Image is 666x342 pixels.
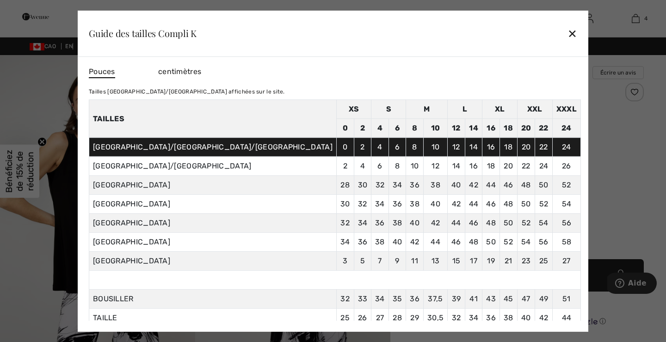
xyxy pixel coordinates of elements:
[375,218,385,227] font: 36
[562,199,572,208] font: 54
[462,104,467,113] font: L
[452,313,461,322] font: 32
[412,142,417,151] font: 8
[340,199,350,208] font: 30
[504,294,513,303] font: 45
[360,256,365,265] font: 5
[539,161,549,170] font: 24
[410,180,419,189] font: 36
[358,218,368,227] font: 34
[89,88,285,94] font: Tailles [GEOGRAPHIC_DATA]/[GEOGRAPHIC_DATA] affichées sur le site.
[452,199,461,208] font: 42
[395,256,399,265] font: 9
[521,237,531,246] font: 54
[427,313,444,322] font: 30,5
[504,313,513,322] font: 38
[340,294,350,303] font: 32
[386,104,391,113] font: S
[452,161,461,170] font: 14
[469,199,479,208] font: 44
[340,180,350,189] font: 28
[561,123,572,132] font: 24
[393,313,402,322] font: 28
[432,161,439,170] font: 12
[93,199,170,208] font: [GEOGRAPHIC_DATA]
[562,256,571,265] font: 27
[539,142,548,151] font: 22
[487,123,495,132] font: 16
[522,294,530,303] font: 47
[539,256,549,265] font: 25
[486,199,496,208] font: 46
[428,294,443,303] font: 37,5
[358,180,368,189] font: 30
[375,199,385,208] font: 34
[504,161,513,170] font: 20
[343,142,347,151] font: 0
[486,218,496,227] font: 48
[377,123,382,132] font: 4
[377,142,382,151] font: 4
[376,313,384,322] font: 27
[521,313,531,322] font: 40
[410,294,419,303] font: 36
[539,218,549,227] font: 54
[521,199,531,208] font: 50
[556,104,577,113] font: XXXL
[452,294,461,303] font: 39
[410,199,419,208] font: 38
[522,256,531,265] font: 23
[431,180,440,189] font: 38
[375,237,385,246] font: 38
[451,218,461,227] font: 44
[378,256,382,265] font: 7
[539,237,549,246] font: 56
[486,180,496,189] font: 44
[539,199,549,208] font: 52
[93,294,134,303] font: BOUSILLER
[93,237,170,246] font: [GEOGRAPHIC_DATA]
[431,237,440,246] font: 44
[469,161,478,170] font: 16
[89,67,115,75] font: Pouces
[358,294,368,303] font: 33
[395,161,400,170] font: 8
[432,142,440,151] font: 10
[452,256,461,265] font: 15
[539,294,549,303] font: 49
[343,256,347,265] font: 3
[377,161,382,170] font: 6
[567,27,577,41] font: ✕
[93,180,170,189] font: [GEOGRAPHIC_DATA]
[539,123,549,132] font: 22
[486,313,496,322] font: 36
[451,237,461,246] font: 46
[93,142,333,151] font: [GEOGRAPHIC_DATA]/[GEOGRAPHIC_DATA]/[GEOGRAPHIC_DATA]
[376,180,385,189] font: 32
[504,142,512,151] font: 18
[451,180,461,189] font: 40
[469,294,478,303] font: 41
[360,142,364,151] font: 2
[495,104,505,113] font: XL
[395,123,400,132] font: 6
[375,294,385,303] font: 34
[395,142,400,151] font: 6
[562,237,572,246] font: 58
[469,123,478,132] font: 14
[487,142,495,151] font: 16
[93,218,170,227] font: [GEOGRAPHIC_DATA]
[521,180,531,189] font: 48
[411,256,418,265] font: 11
[431,123,440,132] font: 10
[93,114,124,123] font: Tailles
[522,218,531,227] font: 52
[340,218,350,227] font: 32
[360,123,365,132] font: 2
[452,142,460,151] font: 12
[504,237,513,246] font: 52
[486,294,496,303] font: 43
[410,218,419,227] font: 40
[410,313,419,322] font: 29
[393,294,402,303] font: 35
